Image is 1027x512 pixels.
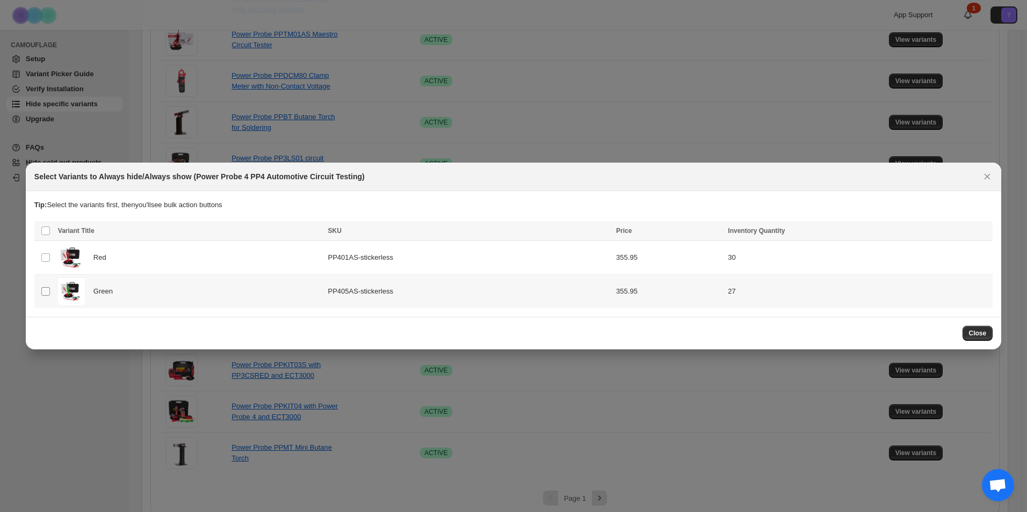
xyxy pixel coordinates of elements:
span: Price [616,227,632,235]
img: Untitleddesign_29.png [58,278,85,305]
td: PP401AS-stickerless [325,241,613,275]
h2: Select Variants to Always hide/Always show (Power Probe 4 PP4 Automotive Circuit Testing) [34,171,365,182]
button: Close [963,326,993,341]
td: 30 [725,241,993,275]
td: PP405AS-stickerless [325,275,613,309]
td: 355.95 [613,241,725,275]
td: 27 [725,275,993,309]
span: Variant Title [58,227,95,235]
span: Inventory Quantity [728,227,785,235]
p: Select the variants first, then you'll see bulk action buttons [34,200,993,210]
button: Close [980,169,995,184]
strong: Tip: [34,201,47,209]
img: Untitleddesign_28_9df311c4-015a-4133-b30c-9f89398ea4ee.png [58,244,85,271]
div: Open chat [982,469,1014,501]
td: 355.95 [613,275,725,309]
span: Close [969,329,987,338]
span: Red [93,252,112,263]
span: SKU [328,227,342,235]
span: Green [93,286,119,297]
